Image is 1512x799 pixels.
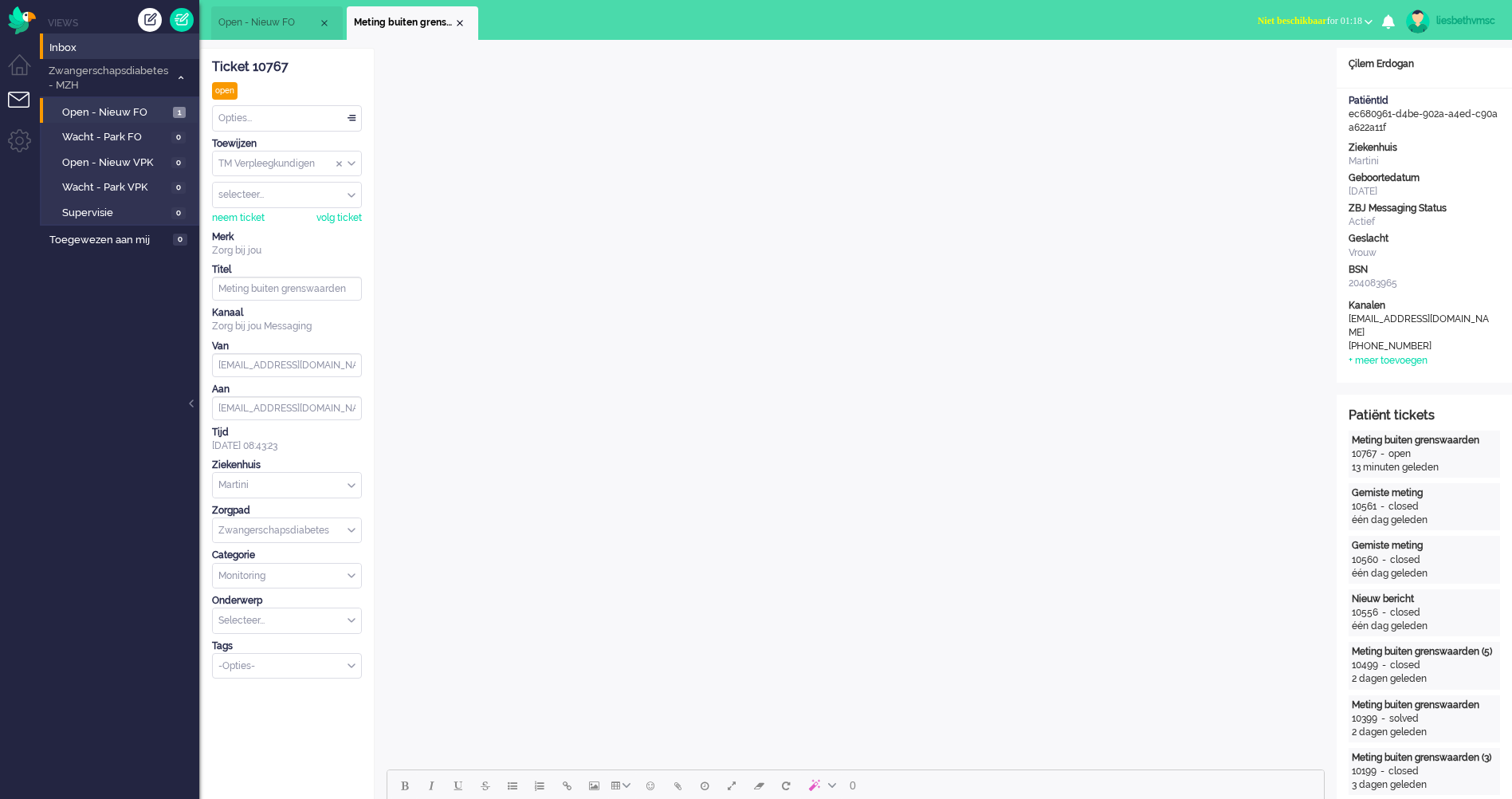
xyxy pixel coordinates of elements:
div: ec680961-d4be-902a-a4ed-c90aa622a11f [1337,94,1512,135]
div: closed [1390,606,1420,620]
div: Select Tags [212,653,362,679]
div: Zorg bij jou Messaging [212,320,362,333]
div: Aan [212,383,362,396]
li: View [211,6,343,40]
div: Close tab [454,17,466,30]
span: Meting buiten grenswaarden [354,16,454,30]
a: Wacht - Park VPK 0 [46,178,198,195]
button: 0 [842,772,863,799]
div: 2 dagen geleden [1352,726,1497,739]
div: Ticket 10767 [212,58,362,77]
span: Toegewezen aan mij [49,233,168,248]
div: Kanalen [1349,299,1500,313]
span: Open - Nieuw FO [218,16,318,30]
div: Titel [212,263,362,277]
div: één dag geleden [1352,620,1497,633]
div: [DATE] 08:43:23 [212,426,362,453]
a: Inbox [46,38,199,56]
div: closed [1388,765,1419,778]
li: Tickets menu [8,92,44,128]
div: neem ticket [212,211,265,225]
div: open [1388,447,1411,461]
span: Zwangerschapsdiabetes - MZH [46,64,170,93]
div: PatiëntId [1349,94,1500,108]
div: Merk [212,230,362,244]
span: Niet beschikbaar [1258,15,1327,26]
div: Assign Group [212,151,362,177]
div: BSN [1349,263,1500,277]
div: Gemiste meting [1352,486,1497,500]
div: Geslacht [1349,232,1500,246]
span: Wacht - Park FO [62,130,167,145]
a: Wacht - Park FO 0 [46,128,198,145]
div: - [1377,765,1388,778]
div: 204083965 [1349,277,1500,290]
li: Views [48,16,199,30]
div: open [212,82,238,100]
div: Toewijzen [212,137,362,151]
button: Add attachment [664,772,691,799]
div: Ziekenhuis [1349,141,1500,155]
li: 10767 [347,6,478,40]
div: Close tab [318,17,331,30]
div: Creëer ticket [138,8,162,32]
button: Bold [391,772,418,799]
div: - [1377,712,1389,726]
button: Numbered list [526,772,553,799]
button: Niet beschikbaarfor 01:18 [1248,10,1382,33]
div: liesbethvmsc [1436,13,1496,29]
div: 10499 [1352,659,1378,672]
div: 10767 [1352,447,1377,461]
div: - [1377,447,1388,461]
div: - [1378,606,1390,620]
a: Open - Nieuw FO 1 [46,103,198,120]
button: Strikethrough [472,772,499,799]
div: 10560 [1352,553,1378,567]
span: Supervisie [62,206,167,221]
div: Gemiste meting [1352,539,1497,553]
div: 10556 [1352,606,1378,620]
span: 0 [173,234,187,246]
button: Fullscreen [718,772,745,799]
span: 0 [171,182,186,194]
div: closed [1390,553,1420,567]
div: + meer toevoegen [1349,354,1428,368]
a: Supervisie 0 [46,203,198,221]
span: 0 [850,779,856,792]
button: Insert/edit link [553,772,580,799]
div: 13 minuten geleden [1352,461,1497,474]
button: Italic [418,772,445,799]
div: één dag geleden [1352,514,1497,527]
a: Toegewezen aan mij 0 [46,230,199,248]
div: - [1378,553,1390,567]
span: 1 [173,107,186,119]
div: één dag geleden [1352,567,1497,581]
div: Kanaal [212,306,362,320]
div: Assign User [212,182,362,208]
span: Open - Nieuw FO [62,105,169,120]
div: Onderwerp [212,594,362,608]
img: flow_omnibird.svg [8,6,36,34]
div: [PHONE_NUMBER] [1349,340,1492,353]
div: Meting buiten grenswaarden [1352,434,1497,447]
span: 0 [171,132,186,144]
div: Martini [1349,155,1500,168]
button: Delay message [691,772,718,799]
span: for 01:18 [1258,15,1362,26]
button: Insert/edit image [580,772,607,799]
body: Rich Text Area. Press ALT-0 for help. [6,6,930,34]
button: AI [799,772,842,799]
div: Van [212,340,362,353]
li: Admin menu [8,129,44,165]
div: Vrouw [1349,246,1500,260]
span: 0 [171,157,186,169]
li: Dashboard menu [8,54,44,90]
div: 3 dagen geleden [1352,778,1497,792]
button: Reset content [772,772,799,799]
div: volg ticket [316,211,362,225]
div: 10399 [1352,712,1377,726]
div: - [1378,659,1390,672]
div: ZBJ Messaging Status [1349,202,1500,215]
div: Zorgpad [212,504,362,518]
div: 10561 [1352,500,1377,514]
